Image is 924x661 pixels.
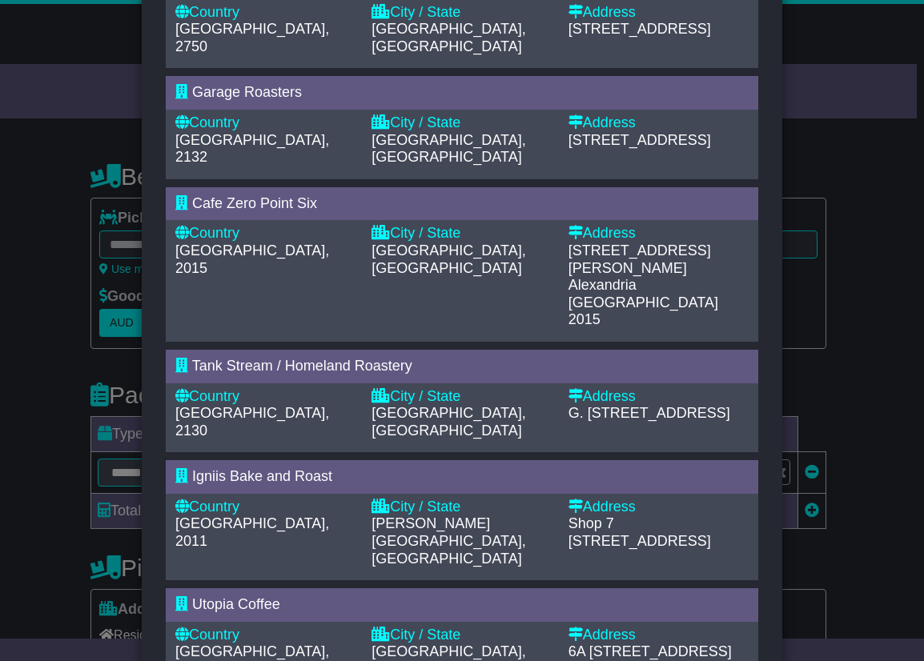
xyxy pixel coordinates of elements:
[372,225,552,242] div: City / State
[372,388,552,406] div: City / State
[568,499,749,516] div: Address
[568,388,749,406] div: Address
[175,4,356,22] div: Country
[175,132,329,166] span: [GEOGRAPHIC_DATA], 2132
[192,596,280,612] span: Utopia Coffee
[175,242,329,276] span: [GEOGRAPHIC_DATA], 2015
[568,242,711,276] span: [STREET_ADDRESS][PERSON_NAME]
[175,388,356,406] div: Country
[568,132,711,148] span: [STREET_ADDRESS]
[372,21,525,54] span: [GEOGRAPHIC_DATA], [GEOGRAPHIC_DATA]
[175,627,356,644] div: Country
[568,277,718,327] span: Alexandria [GEOGRAPHIC_DATA] 2015
[192,468,332,484] span: Igniis Bake and Roast
[175,225,356,242] div: Country
[568,114,749,132] div: Address
[372,627,552,644] div: City / State
[372,4,552,22] div: City / State
[372,499,552,516] div: City / State
[372,114,552,132] div: City / State
[175,21,329,54] span: [GEOGRAPHIC_DATA], 2750
[175,499,356,516] div: Country
[192,358,412,374] span: Tank Stream / Homeland Roastery
[568,405,730,421] span: G. [STREET_ADDRESS]
[192,84,302,100] span: Garage Roasters
[568,225,749,242] div: Address
[568,627,749,644] div: Address
[372,132,525,166] span: [GEOGRAPHIC_DATA], [GEOGRAPHIC_DATA]
[192,195,317,211] span: Cafe Zero Point Six
[568,21,711,37] span: [STREET_ADDRESS]
[175,405,329,439] span: [GEOGRAPHIC_DATA], 2130
[175,114,356,132] div: Country
[372,405,525,439] span: [GEOGRAPHIC_DATA], [GEOGRAPHIC_DATA]
[568,4,749,22] div: Address
[175,515,329,549] span: [GEOGRAPHIC_DATA], 2011
[372,242,525,276] span: [GEOGRAPHIC_DATA], [GEOGRAPHIC_DATA]
[568,515,711,549] span: Shop 7 [STREET_ADDRESS]
[372,515,525,566] span: [PERSON_NAME][GEOGRAPHIC_DATA], [GEOGRAPHIC_DATA]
